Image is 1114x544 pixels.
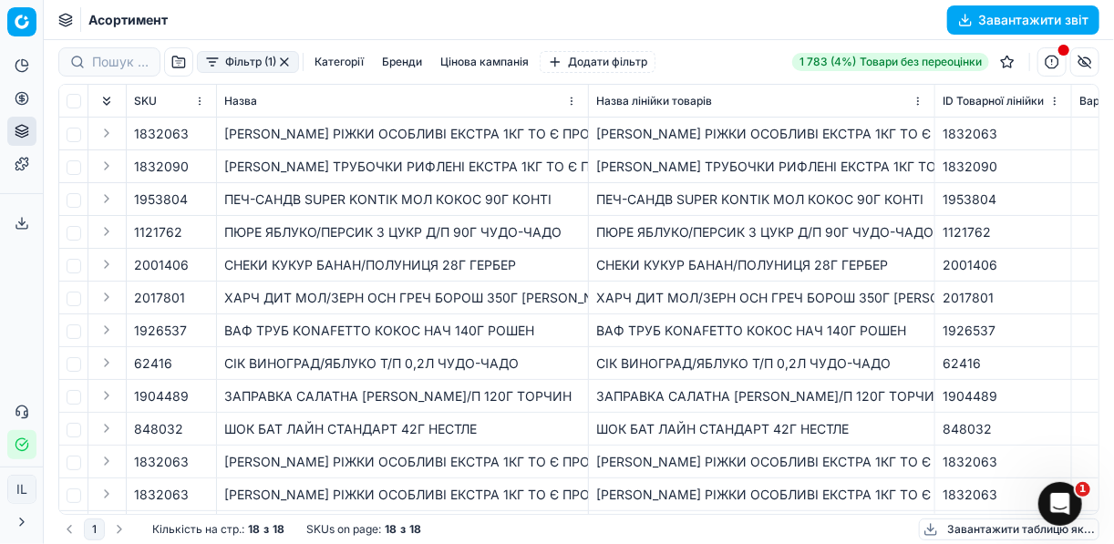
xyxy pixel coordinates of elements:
div: 1904489 [943,387,1064,405]
button: Expand [96,221,118,242]
div: CІК ВИНОГРАД/ЯБЛУКО Т/П 0,2Л ЧУДО-ЧАДО [224,354,581,373]
button: Expand [96,286,118,308]
button: Expand [96,188,118,210]
button: 1 [84,518,105,540]
span: Кількість на стр. : [152,522,244,537]
div: 1832063 [943,453,1064,471]
div: 1832090 [943,158,1064,176]
span: 848032 [134,420,183,438]
div: ХАРЧ ДИТ МОЛ/ЗЕРН ОСН ГРЕЧ БОРОШ 350Г [PERSON_NAME] [596,289,927,307]
div: 2017801 [943,289,1064,307]
div: [PERSON_NAME] ТРУБОЧКИ РИФЛЕНІ ЕКСТРА 1КГ ТО Є ПРОСТ [224,158,581,176]
strong: 18 [409,522,421,537]
span: IL [8,476,36,503]
div: CІК ВИНОГРАД/ЯБЛУКО Т/П 0,2Л ЧУДО-ЧАДО [596,354,927,373]
div: [PERSON_NAME] РІЖКИ ОСОБЛИВІ ЕКСТРА 1КГ ТО Є ПРОСТ [596,125,927,143]
div: 1832063 [943,125,1064,143]
div: 62416 [943,354,1064,373]
span: 1121762 [134,223,182,241]
button: Expand [96,155,118,177]
span: 1953804 [134,190,188,209]
div: ЗАПРАВКА САЛАТНА [PERSON_NAME]/П 120Г ТОРЧИН [224,387,581,405]
div: 848032 [943,420,1064,438]
span: 62416 [134,354,172,373]
button: Go to next page [108,518,130,540]
span: Товари без переоцінки [860,55,982,69]
span: 1832063 [134,453,189,471]
div: [PERSON_NAME] РІЖКИ ОСОБЛИВІ ЕКСТРА 1КГ ТО Є ПРОСТ [224,453,581,471]
span: ID Товарної лінійки [943,94,1044,108]
span: 2017801 [134,289,185,307]
button: Go to previous page [58,518,80,540]
strong: з [263,522,269,537]
div: [PERSON_NAME] РІЖКИ ОСОБЛИВІ ЕКСТРА 1КГ ТО Є ПРОСТ [224,125,581,143]
div: ВАФ ТРУБ KONAFETTO КОКОС НАЧ 140Г РОШЕН [224,322,581,340]
div: ШОК БАТ ЛАЙН СТАНДАРТ 42Г НЕСТЛЕ [596,420,927,438]
div: ВАФ ТРУБ KONAFETTO КОКОС НАЧ 140Г РОШЕН [596,322,927,340]
button: Бренди [375,51,429,73]
div: [PERSON_NAME] РІЖКИ ОСОБЛИВІ ЕКСТРА 1КГ ТО Є ПРОСТ [224,486,581,504]
button: Фільтр (1) [197,51,299,73]
div: СНЕКИ КУКУР БАНАН/ПОЛУНИЦЯ 28Г ГЕРБЕР [224,256,581,274]
strong: 18 [273,522,284,537]
button: Expand [96,450,118,472]
strong: з [400,522,406,537]
span: Асортимент [88,11,168,29]
div: ШОК БАТ ЛАЙН СТАНДАРТ 42Г НЕСТЛЕ [224,420,581,438]
span: SKU [134,94,157,108]
div: ХАРЧ ДИТ МОЛ/ЗЕРН ОСН ГРЕЧ БОРОШ 350Г [PERSON_NAME] [224,289,581,307]
button: Expand [96,417,118,439]
span: 1832090 [134,158,189,176]
button: Expand [96,483,118,505]
div: ПЮРЕ ЯБЛУКО/ПЕРСИК З ЦУКР Д/П 90Г ЧУДО-ЧАДО [596,223,927,241]
span: 1904489 [134,387,189,405]
button: Завантажити таблицю як... [919,518,1099,540]
a: 1 783 (4%)Товари без переоцінки [792,53,989,71]
span: Назва лінійки товарів [596,94,712,108]
strong: 18 [248,522,260,537]
nav: pagination [58,518,130,540]
span: Назва [224,94,257,108]
button: Expand [96,385,118,406]
div: ПЕЧ-САНДВ SUPER KONTIK МОЛ КОКОС 90Г КОНТІ [596,190,927,209]
div: ПЮРЕ ЯБЛУКО/ПЕРСИК З ЦУКР Д/П 90Г ЧУДО-ЧАДО [224,223,581,241]
div: [PERSON_NAME] ТРУБОЧКИ РИФЛЕНІ ЕКСТРА 1КГ ТО Є ПРОСТ [596,158,927,176]
div: ЗАПРАВКА САЛАТНА [PERSON_NAME]/П 120Г ТОРЧИН [596,387,927,405]
span: 2001406 [134,256,189,274]
div: 1953804 [943,190,1064,209]
div: 2001406 [943,256,1064,274]
button: Expand all [96,90,118,112]
div: 1926537 [943,322,1064,340]
div: СНЕКИ КУКУР БАНАН/ПОЛУНИЦЯ 28Г ГЕРБЕР [596,256,927,274]
strong: 18 [385,522,397,537]
button: Завантажити звіт [947,5,1099,35]
div: [PERSON_NAME] РІЖКИ ОСОБЛИВІ ЕКСТРА 1КГ ТО Є ПРОСТ [596,453,927,471]
div: 1121762 [943,223,1064,241]
div: [PERSON_NAME] РІЖКИ ОСОБЛИВІ ЕКСТРА 1КГ ТО Є ПРОСТ [596,486,927,504]
nav: breadcrumb [88,11,168,29]
span: 1926537 [134,322,187,340]
button: Додати фільтр [540,51,655,73]
div: 1832063 [943,486,1064,504]
button: Expand [96,122,118,144]
button: Expand [96,352,118,374]
button: Цінова кампанія [433,51,536,73]
div: ПЕЧ-САНДВ SUPER KONTIK МОЛ КОКОС 90Г КОНТІ [224,190,581,209]
button: IL [7,475,36,504]
button: Категорії [307,51,371,73]
iframe: Intercom live chat [1038,482,1082,526]
input: Пошук по SKU або назві [92,53,149,71]
span: SKUs on page : [306,522,381,537]
span: 1832063 [134,486,189,504]
button: Expand [96,319,118,341]
span: 1832063 [134,125,189,143]
button: Expand [96,253,118,275]
span: 1 [1076,482,1090,497]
